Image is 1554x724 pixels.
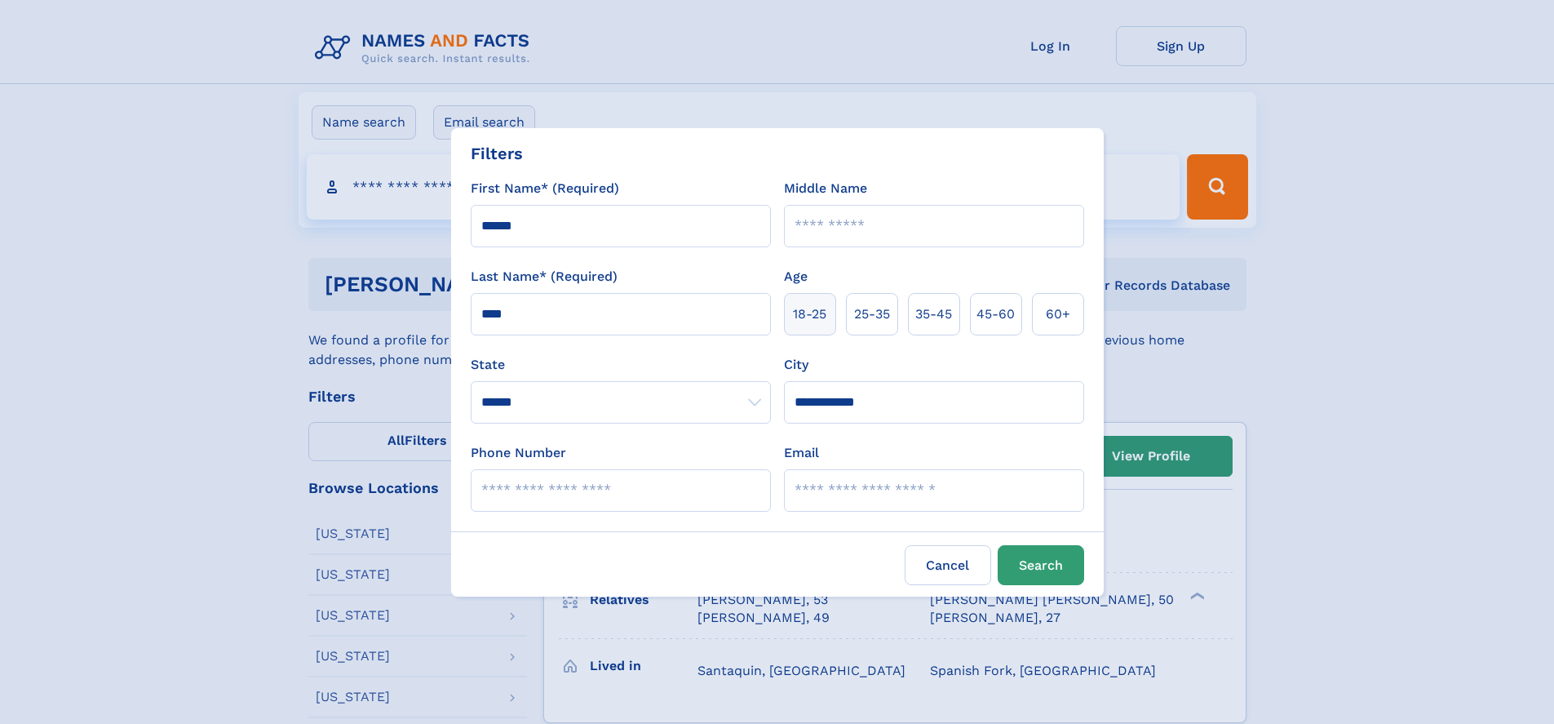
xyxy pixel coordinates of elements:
label: Email [784,443,819,463]
label: Middle Name [784,179,867,198]
button: Search [998,545,1084,585]
span: 45‑60 [976,304,1015,324]
label: Age [784,267,808,286]
label: City [784,355,808,375]
span: 35‑45 [915,304,952,324]
label: First Name* (Required) [471,179,619,198]
span: 60+ [1046,304,1070,324]
label: State [471,355,771,375]
span: 18‑25 [793,304,826,324]
div: Filters [471,141,523,166]
span: 25‑35 [854,304,890,324]
label: Cancel [905,545,991,585]
label: Last Name* (Required) [471,267,618,286]
label: Phone Number [471,443,566,463]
